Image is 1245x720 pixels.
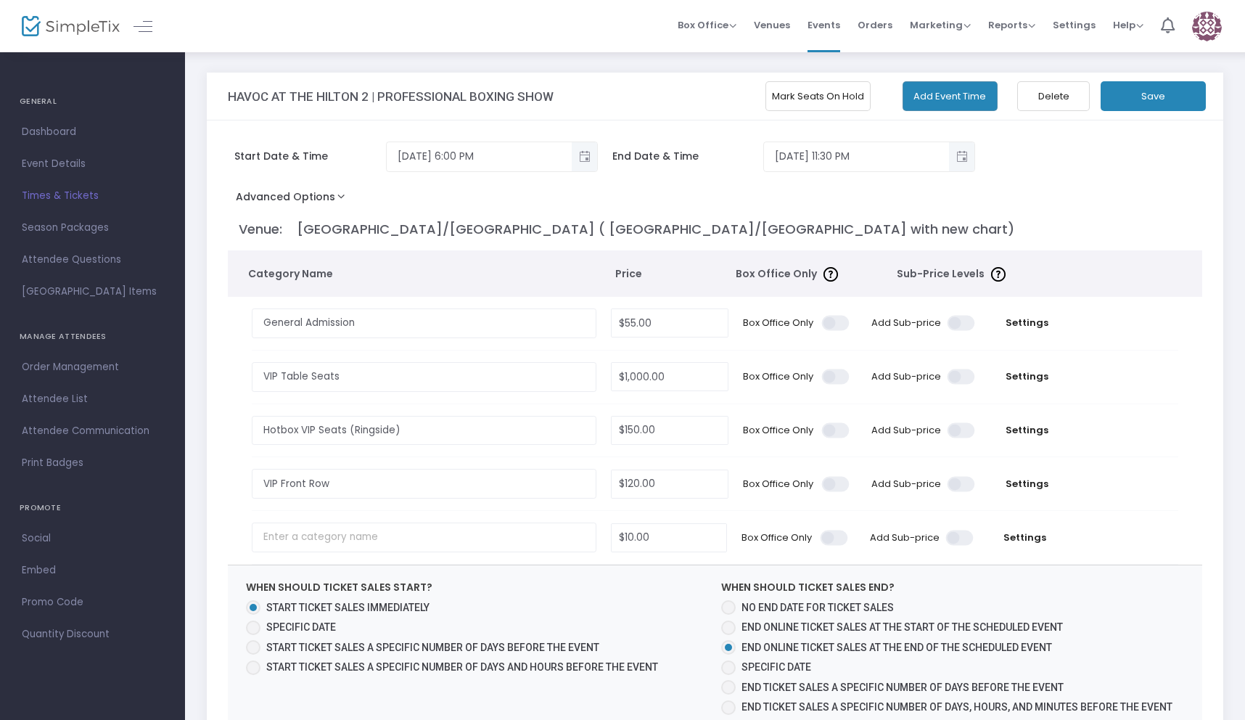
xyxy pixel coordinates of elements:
[22,123,163,142] span: Dashboard
[858,7,892,44] span: Orders
[22,187,163,205] span: Times & Tickets
[387,144,572,168] input: Select date & time
[228,89,554,104] h3: HAVOC AT THE HILTON 2 | PROFESSIONAL BOXING SHOW
[22,155,163,173] span: Event Details
[22,561,163,580] span: Embed
[903,81,998,111] button: Add Event Time
[266,621,336,633] span: Specific Date
[239,219,1196,239] p: Venue: [GEOGRAPHIC_DATA]/[GEOGRAPHIC_DATA] ( [GEOGRAPHIC_DATA]/[GEOGRAPHIC_DATA] with new chart)
[741,701,1172,713] span: End ticket sales a specific number of days, hours, and minutes before the event
[572,142,597,171] button: Toggle popup
[234,149,386,164] span: Start Date & Time
[22,358,163,377] span: Order Management
[910,18,971,32] span: Marketing
[22,218,163,237] span: Season Packages
[612,363,727,390] input: Price
[741,682,1064,693] span: End ticket sales a specific number of days before the event
[252,469,596,499] input: Enter a category name
[949,142,974,171] button: Toggle popup
[741,642,1052,653] span: End online ticket sales at the end of the scheduled event
[1113,18,1143,32] span: Help
[266,661,658,673] span: Start ticket sales a specific number of days and hours before the event
[990,477,1065,491] span: Settings
[266,642,599,653] span: Start ticket sales a specific number of days before the event
[721,580,895,595] label: When should ticket sales end?
[612,309,727,337] input: Price
[897,266,985,282] span: Sub-Price Levels
[252,416,596,446] input: Enter a category name
[990,423,1065,438] span: Settings
[22,593,163,612] span: Promo Code
[22,282,163,301] span: [GEOGRAPHIC_DATA] Items
[990,316,1065,330] span: Settings
[22,422,163,441] span: Attendee Communication
[252,308,596,338] input: Enter a category name
[22,529,163,548] span: Social
[754,7,790,44] span: Venues
[248,266,588,282] span: Category Name
[228,187,359,213] button: Advanced Options
[22,454,163,472] span: Print Badges
[612,149,764,164] span: End Date & Time
[246,580,432,595] label: When should ticket sales start?
[266,602,430,613] span: Start ticket sales immediately
[988,531,1062,545] span: Settings
[736,266,817,282] span: Box Office Only
[252,523,596,552] input: Enter a category name
[991,267,1006,282] img: question-mark
[808,7,840,44] span: Events
[615,266,721,282] span: Price
[1053,7,1096,44] span: Settings
[20,322,165,351] h4: MANAGE ATTENDEES
[612,417,727,444] input: Price
[252,362,596,392] input: Enter a category name
[990,369,1065,384] span: Settings
[22,390,163,409] span: Attendee List
[22,625,163,644] span: Quantity Discount
[741,621,1063,633] span: End online ticket sales at the start of the scheduled event
[20,494,165,523] h4: PROMOTE
[823,267,838,282] img: question-mark
[765,81,871,111] button: Mark Seats On Hold
[612,470,727,498] input: Price
[741,602,894,613] span: No end date for ticket sales
[612,524,726,552] input: Price
[20,87,165,116] h4: GENERAL
[741,661,811,673] span: Specific Date
[764,144,949,168] input: Select date & time
[1101,81,1206,111] button: Save
[1017,81,1090,111] button: Delete
[678,18,736,32] span: Box Office
[988,18,1035,32] span: Reports
[22,250,163,269] span: Attendee Questions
